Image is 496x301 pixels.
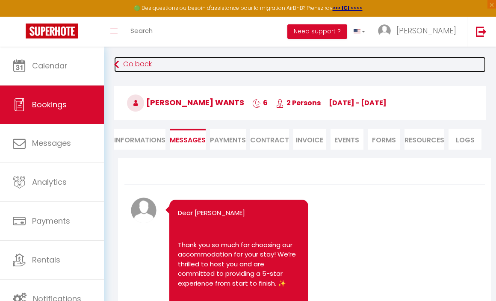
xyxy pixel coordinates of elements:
span: 2 Persons [276,98,321,108]
a: ... [PERSON_NAME] [372,17,467,47]
li: Logs [449,129,481,150]
li: Informations [114,129,165,150]
span: Rentals [32,254,60,265]
span: Messages [170,135,206,145]
a: Search [124,17,159,47]
span: [DATE] - [DATE] [329,98,387,108]
p: Thank you so much for choosing our accommodation for your stay! We’re thrilled to host you and ar... [178,240,300,289]
span: Calendar [32,60,68,71]
img: logout [476,26,487,37]
a: Go back [114,57,486,72]
li: Invoice [293,129,326,150]
span: Analytics [32,177,67,187]
li: Resources [404,129,444,150]
p: Dear [PERSON_NAME] [178,208,300,218]
span: 6 [252,98,268,108]
span: Payments [32,215,70,226]
li: Contract [250,129,289,150]
button: Need support ? [287,24,347,39]
li: Events [331,129,363,150]
img: avatar.png [131,198,156,223]
span: Search [130,26,153,35]
span: Bookings [32,99,67,110]
span: [PERSON_NAME] [396,25,456,36]
img: ... [378,24,391,37]
li: Payments [210,129,246,150]
span: Messages [32,138,71,148]
a: >>> ICI <<<< [333,4,363,12]
li: Forms [368,129,401,150]
span: [PERSON_NAME] wants [127,97,244,108]
img: Super Booking [26,24,78,38]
